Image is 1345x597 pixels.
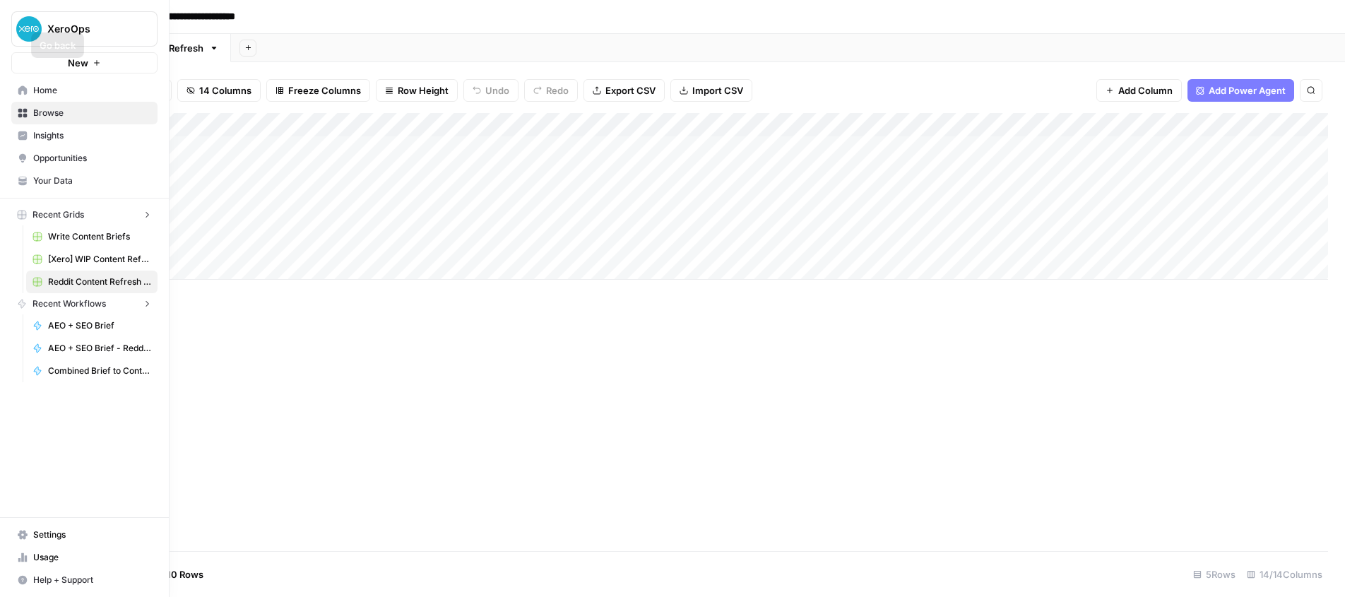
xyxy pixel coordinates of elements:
a: Home [11,79,158,102]
span: Write Content Briefs [48,230,151,243]
button: Redo [524,79,578,102]
a: Write Content Briefs [26,225,158,248]
a: Browse [11,102,158,124]
a: Reddit Content Refresh - Single URL [26,271,158,293]
a: Combined Brief to Content - Reddit Test [26,360,158,382]
span: Usage [33,551,151,564]
span: [Xero] WIP Content Refresh [48,253,151,266]
span: Reddit Content Refresh - Single URL [48,276,151,288]
span: Home [33,84,151,97]
a: AEO + SEO Brief - Reddit Test [26,337,158,360]
span: Help + Support [33,574,151,586]
button: 14 Columns [177,79,261,102]
span: Browse [33,107,151,119]
span: AEO + SEO Brief [48,319,151,332]
div: 5 Rows [1187,563,1241,586]
span: Add 10 Rows [147,567,203,581]
button: Freeze Columns [266,79,370,102]
span: Freeze Columns [288,83,361,97]
span: Recent Workflows [32,297,106,310]
span: Add Power Agent [1209,83,1286,97]
button: New [11,52,158,73]
span: Recent Grids [32,208,84,221]
button: Workspace: XeroOps [11,11,158,47]
a: Insights [11,124,158,147]
span: 14 Columns [199,83,251,97]
button: Recent Grids [11,204,158,225]
span: New [68,56,88,70]
span: Combined Brief to Content - Reddit Test [48,365,151,377]
span: Redo [546,83,569,97]
span: AEO + SEO Brief - Reddit Test [48,342,151,355]
a: AEO + SEO Brief [26,314,158,337]
span: Import CSV [692,83,743,97]
a: Settings [11,524,158,546]
button: Help + Support [11,569,158,591]
span: Row Height [398,83,449,97]
button: Import CSV [670,79,752,102]
button: Add Column [1096,79,1182,102]
button: Recent Workflows [11,293,158,314]
button: Row Height [376,79,458,102]
span: Opportunities [33,152,151,165]
a: Opportunities [11,147,158,170]
button: Export CSV [583,79,665,102]
a: Your Data [11,170,158,192]
span: Insights [33,129,151,142]
span: Your Data [33,175,151,187]
span: Add Column [1118,83,1173,97]
span: Export CSV [605,83,656,97]
span: Settings [33,528,151,541]
div: 14/14 Columns [1241,563,1328,586]
a: [Xero] WIP Content Refresh [26,248,158,271]
button: Undo [463,79,519,102]
a: Usage [11,546,158,569]
span: Undo [485,83,509,97]
button: Add Power Agent [1187,79,1294,102]
img: XeroOps Logo [16,16,42,42]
